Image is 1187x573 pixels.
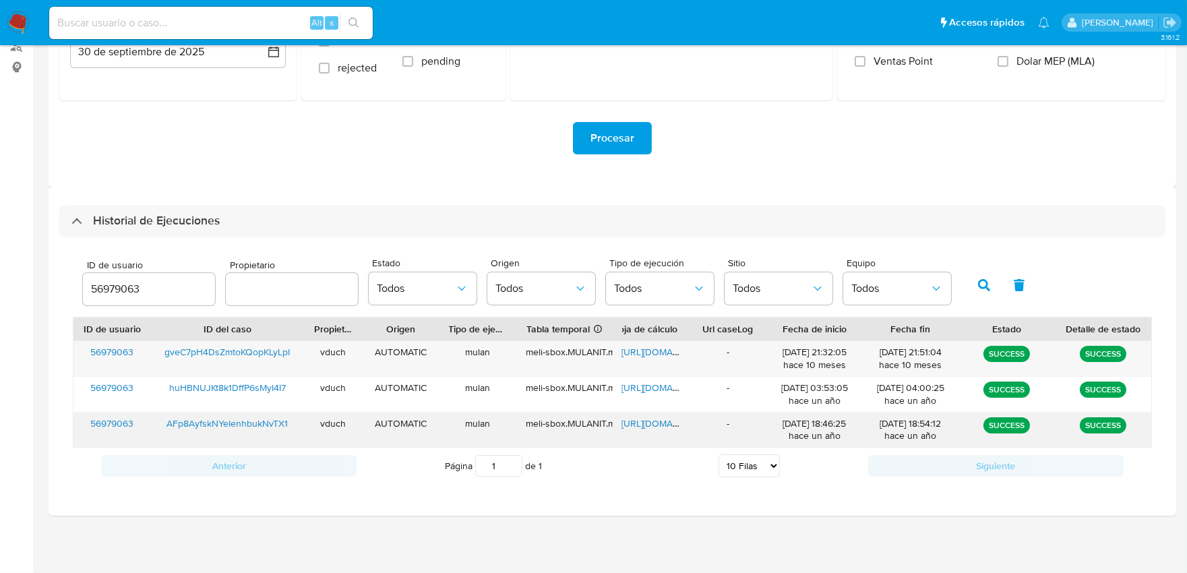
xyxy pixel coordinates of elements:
[311,16,322,29] span: Alt
[340,13,367,32] button: search-icon
[1082,16,1158,29] p: sandra.chabay@mercadolibre.com
[330,16,334,29] span: s
[1161,32,1180,42] span: 3.161.2
[1163,16,1177,30] a: Salir
[49,14,373,32] input: Buscar usuario o caso...
[949,16,1025,30] span: Accesos rápidos
[1038,17,1049,28] a: Notificaciones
